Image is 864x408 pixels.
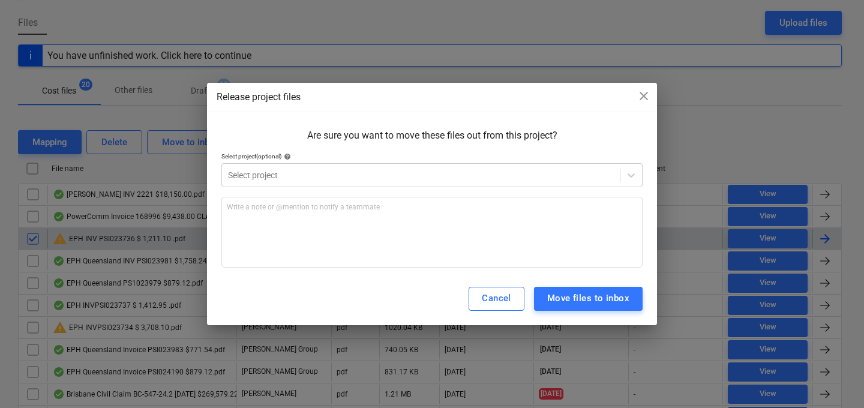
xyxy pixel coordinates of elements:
div: Cancel [482,290,511,306]
iframe: Chat Widget [804,350,864,408]
button: Cancel [469,287,524,311]
div: Move files to inbox [547,290,629,306]
span: help [281,153,291,160]
div: Select project (optional) [221,152,643,160]
span: close [637,89,651,103]
p: Are sure you want to move these files out from this project? [221,129,643,143]
div: Release project files [217,90,647,104]
button: Move files to inbox [534,287,643,311]
div: close [637,89,651,107]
